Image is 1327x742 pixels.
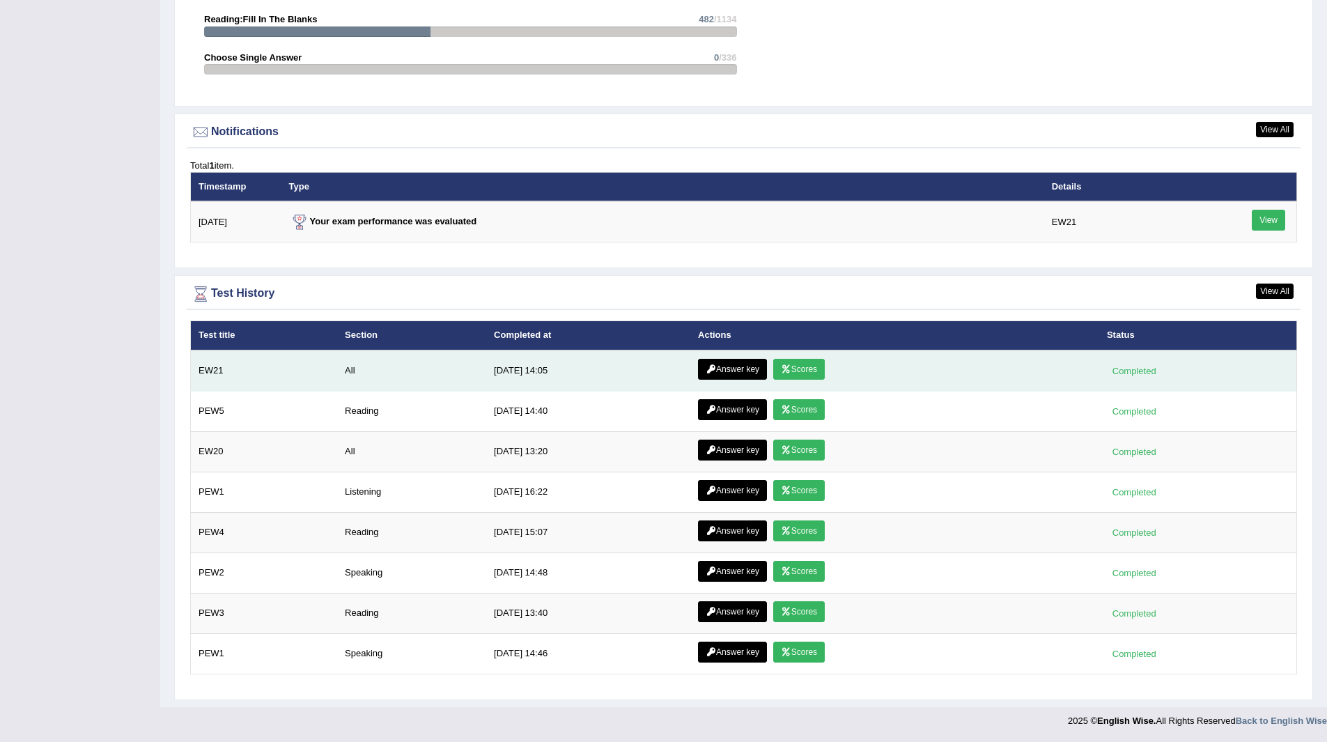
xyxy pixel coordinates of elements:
[1236,716,1327,726] a: Back to English Wise
[337,512,486,552] td: Reading
[698,561,767,582] a: Answer key
[773,359,825,380] a: Scores
[1107,525,1161,540] div: Completed
[690,321,1099,350] th: Actions
[486,552,690,593] td: [DATE] 14:48
[1097,716,1156,726] strong: English Wise.
[191,201,281,242] td: [DATE]
[1107,606,1161,621] div: Completed
[698,520,767,541] a: Answer key
[191,633,338,674] td: PEW1
[191,391,338,431] td: PEW5
[486,321,690,350] th: Completed at
[1107,364,1161,378] div: Completed
[1107,445,1161,459] div: Completed
[698,480,767,501] a: Answer key
[190,159,1297,172] div: Total item.
[191,512,338,552] td: PEW4
[191,321,338,350] th: Test title
[486,391,690,431] td: [DATE] 14:40
[191,431,338,472] td: EW20
[773,601,825,622] a: Scores
[1107,485,1161,500] div: Completed
[773,520,825,541] a: Scores
[698,359,767,380] a: Answer key
[191,593,338,633] td: PEW3
[486,431,690,472] td: [DATE] 13:20
[190,122,1297,143] div: Notifications
[191,350,338,392] td: EW21
[337,593,486,633] td: Reading
[1107,404,1161,419] div: Completed
[337,391,486,431] td: Reading
[1044,201,1213,242] td: EW21
[486,593,690,633] td: [DATE] 13:40
[486,512,690,552] td: [DATE] 15:07
[773,561,825,582] a: Scores
[337,552,486,593] td: Speaking
[698,642,767,663] a: Answer key
[486,633,690,674] td: [DATE] 14:46
[1044,172,1213,201] th: Details
[209,160,214,171] b: 1
[204,52,302,63] strong: Choose Single Answer
[1099,321,1297,350] th: Status
[698,601,767,622] a: Answer key
[289,216,477,226] strong: Your exam performance was evaluated
[191,552,338,593] td: PEW2
[191,472,338,512] td: PEW1
[773,642,825,663] a: Scores
[190,284,1297,304] div: Test History
[281,172,1044,201] th: Type
[337,350,486,392] td: All
[773,480,825,501] a: Scores
[486,472,690,512] td: [DATE] 16:22
[191,172,281,201] th: Timestamp
[1256,122,1294,137] a: View All
[699,14,714,24] span: 482
[337,431,486,472] td: All
[337,472,486,512] td: Listening
[714,52,719,63] span: 0
[719,52,736,63] span: /336
[337,633,486,674] td: Speaking
[773,399,825,420] a: Scores
[1068,707,1327,727] div: 2025 © All Rights Reserved
[1256,284,1294,299] a: View All
[1252,210,1285,231] a: View
[698,440,767,461] a: Answer key
[698,399,767,420] a: Answer key
[1107,647,1161,661] div: Completed
[1107,566,1161,580] div: Completed
[486,350,690,392] td: [DATE] 14:05
[337,321,486,350] th: Section
[773,440,825,461] a: Scores
[204,14,318,24] strong: Reading:Fill In The Blanks
[714,14,737,24] span: /1134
